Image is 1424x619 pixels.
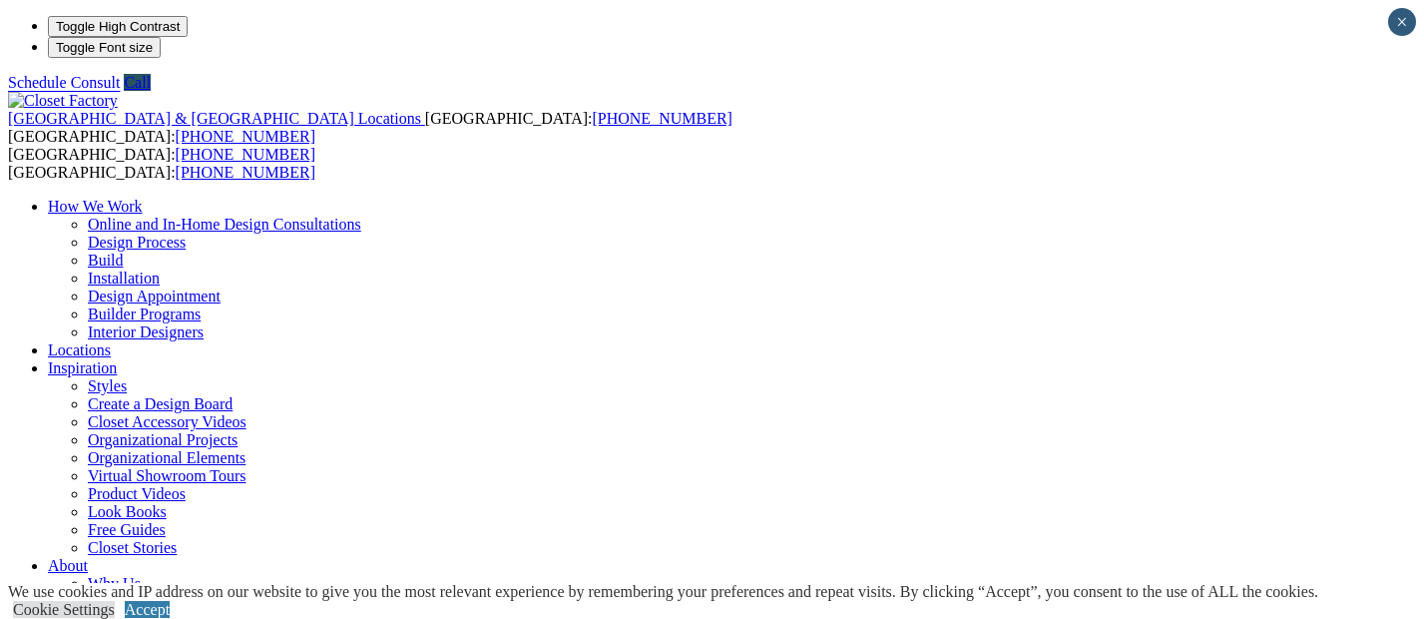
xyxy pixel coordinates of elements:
a: Design Appointment [88,288,221,305]
img: Closet Factory [8,92,118,110]
span: [GEOGRAPHIC_DATA] & [GEOGRAPHIC_DATA] Locations [8,110,421,127]
a: Inspiration [48,359,117,376]
a: [GEOGRAPHIC_DATA] & [GEOGRAPHIC_DATA] Locations [8,110,425,127]
a: How We Work [48,198,143,215]
a: Schedule Consult [8,74,120,91]
a: About [48,557,88,574]
a: Online and In-Home Design Consultations [88,216,361,233]
a: Builder Programs [88,306,201,322]
a: Virtual Showroom Tours [88,467,246,484]
a: Cookie Settings [13,601,115,618]
a: Organizational Projects [88,431,237,448]
a: Styles [88,377,127,394]
a: Create a Design Board [88,395,233,412]
a: [PHONE_NUMBER] [176,128,315,145]
a: Interior Designers [88,323,204,340]
a: Locations [48,341,111,358]
span: Toggle High Contrast [56,19,180,34]
a: Build [88,252,124,269]
button: Toggle Font size [48,37,161,58]
a: [PHONE_NUMBER] [176,164,315,181]
a: [PHONE_NUMBER] [176,146,315,163]
a: Closet Stories [88,539,177,556]
a: Organizational Elements [88,449,245,466]
a: [PHONE_NUMBER] [592,110,731,127]
a: Accept [125,601,170,618]
button: Toggle High Contrast [48,16,188,37]
a: Design Process [88,234,186,251]
button: Close [1388,8,1416,36]
span: Toggle Font size [56,40,153,55]
span: [GEOGRAPHIC_DATA]: [GEOGRAPHIC_DATA]: [8,146,315,181]
a: Free Guides [88,521,166,538]
a: Installation [88,270,160,287]
a: Closet Accessory Videos [88,413,246,430]
a: Why Us [88,575,141,592]
span: [GEOGRAPHIC_DATA]: [GEOGRAPHIC_DATA]: [8,110,732,145]
a: Product Videos [88,485,186,502]
a: Look Books [88,503,167,520]
div: We use cookies and IP address on our website to give you the most relevant experience by remember... [8,583,1318,601]
a: Call [124,74,151,91]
